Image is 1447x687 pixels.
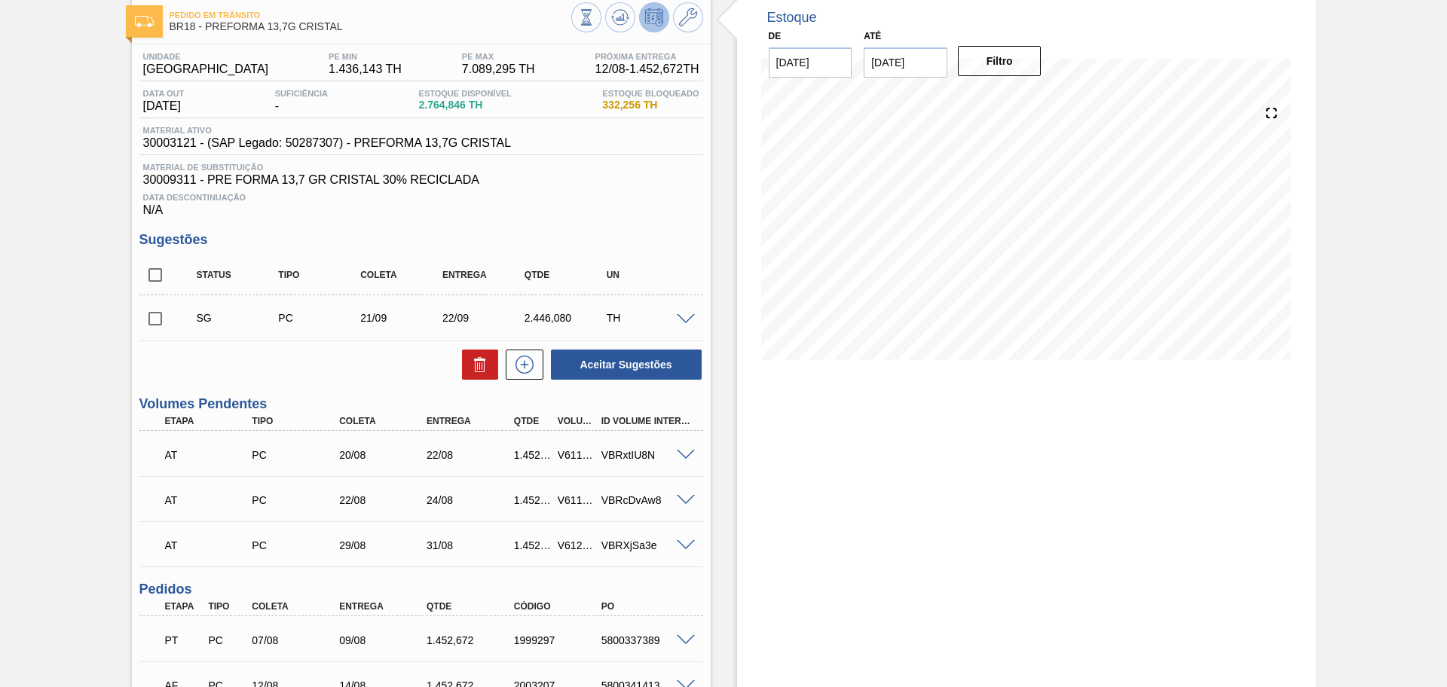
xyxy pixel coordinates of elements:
button: Aceitar Sugestões [551,350,702,380]
div: VBRcDvAw8 [598,494,696,506]
span: 1.436,143 TH [329,63,402,76]
span: Data Descontinuação [143,193,699,202]
div: Pedido de Compra [248,539,346,551]
span: Estoque Disponível [419,89,512,98]
div: Coleta [248,601,346,612]
p: AT [165,449,255,461]
button: Ir ao Master Data / Geral [673,2,703,32]
div: Entrega [423,416,521,426]
div: Pedido de Compra [274,312,366,324]
div: 20/08/2025 [335,449,433,461]
p: PT [165,634,203,646]
div: Status [193,270,284,280]
div: - [271,89,332,113]
button: Desprogramar Estoque [639,2,669,32]
div: UN [603,270,694,280]
div: Pedido de Compra [248,449,346,461]
input: dd/mm/yyyy [769,47,852,78]
div: Id Volume Interno [598,416,696,426]
div: Aguardando Informações de Transporte [161,529,259,562]
div: 09/08/2025 [335,634,433,646]
img: Ícone [135,16,154,27]
div: Aguardando Informações de Transporte [161,484,259,517]
div: V612846 [554,539,599,551]
div: 31/08/2025 [423,539,521,551]
div: Coleta [335,416,433,426]
div: Tipo [248,416,346,426]
span: [DATE] [143,99,185,113]
div: 22/08/2025 [423,449,521,461]
div: PO [598,601,696,612]
div: VBRxtIU8N [598,449,696,461]
div: Sugestão Criada [193,312,284,324]
span: Unidade [143,52,269,61]
div: Código [510,601,608,612]
div: Coleta [356,270,448,280]
h3: Volumes Pendentes [139,396,703,412]
span: Suficiência [275,89,328,98]
div: 1.452,672 [510,539,555,551]
div: Tipo [204,601,249,612]
div: Volume Portal [554,416,599,426]
span: Material de Substituição [143,163,699,172]
span: 332,256 TH [602,99,699,111]
div: 5800337389 [598,634,696,646]
span: Próxima Entrega [595,52,699,61]
h3: Pedidos [139,582,703,597]
div: Entrega [335,601,433,612]
label: De [769,31,782,41]
div: Qtde [510,416,555,426]
span: 7.089,295 TH [462,63,535,76]
div: 1.452,672 [423,634,521,646]
span: 2.764,846 TH [419,99,512,111]
div: Excluir Sugestões [454,350,498,380]
div: VBRXjSa3e [598,539,696,551]
div: Etapa [161,416,259,426]
div: Pedido em Trânsito [161,624,206,657]
div: Pedido de Compra [248,494,346,506]
button: Atualizar Gráfico [605,2,635,32]
span: 30003121 - (SAP Legado: 50287307) - PREFORMA 13,7G CRISTAL [143,136,512,150]
div: Pedido de Compra [204,634,249,646]
div: N/A [139,187,703,217]
div: Tipo [274,270,366,280]
div: 1.452,672 [510,449,555,461]
div: 07/08/2025 [248,634,346,646]
div: Nova sugestão [498,350,543,380]
div: 29/08/2025 [335,539,433,551]
div: 1.452,672 [510,494,555,506]
div: 2.446,080 [521,312,612,324]
div: Qtde [521,270,612,280]
span: [GEOGRAPHIC_DATA] [143,63,269,76]
span: 12/08 - 1.452,672 TH [595,63,699,76]
span: BR18 - PREFORMA 13,7G CRISTAL [170,21,571,32]
button: Visão Geral dos Estoques [571,2,601,32]
label: Até [864,31,881,41]
input: dd/mm/yyyy [864,47,947,78]
div: Aguardando Informações de Transporte [161,438,259,472]
p: AT [165,494,255,506]
div: 22/09/2025 [439,312,530,324]
span: PE MIN [329,52,402,61]
p: AT [165,539,255,551]
span: PE MAX [462,52,535,61]
span: 30009311 - PRE FORMA 13,7 GR CRISTAL 30% RECICLADA [143,173,699,187]
div: Estoque [767,10,817,26]
div: 1999297 [510,634,608,646]
div: Aceitar Sugestões [543,348,703,381]
div: V611940 [554,494,599,506]
span: Pedido em Trânsito [170,11,571,20]
button: Filtro [958,46,1042,76]
span: Material ativo [143,126,512,135]
div: 24/08/2025 [423,494,521,506]
div: 21/09/2025 [356,312,448,324]
div: Qtde [423,601,521,612]
div: TH [603,312,694,324]
div: Etapa [161,601,206,612]
h3: Sugestões [139,232,703,248]
span: Data out [143,89,185,98]
span: Estoque Bloqueado [602,89,699,98]
div: 22/08/2025 [335,494,433,506]
div: Entrega [439,270,530,280]
div: V611939 [554,449,599,461]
